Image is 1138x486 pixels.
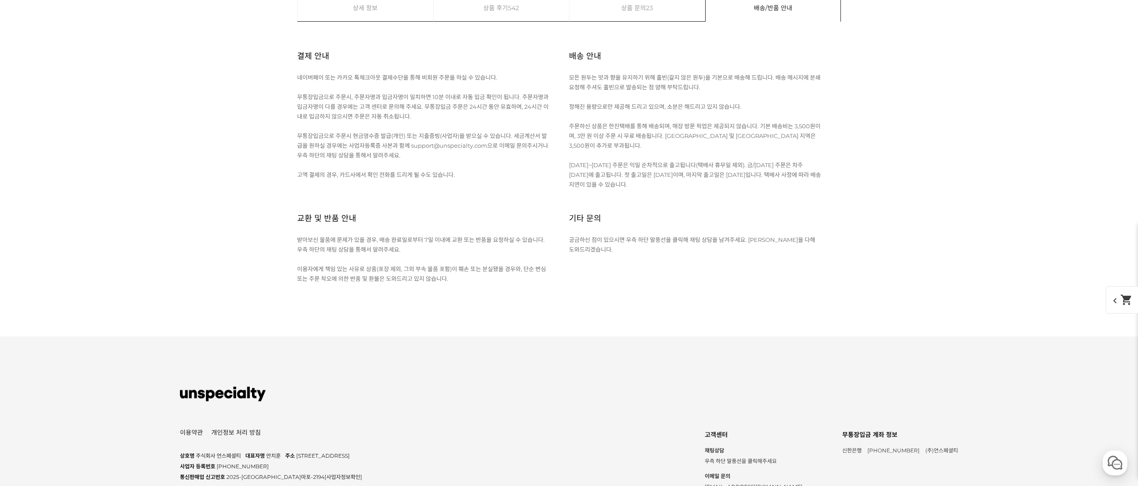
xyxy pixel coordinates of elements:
span: (주)언스페셜티 [925,447,958,454]
strong: 채팅상담 [705,445,802,456]
span: 안치훈 [266,452,281,459]
span: [STREET_ADDRESS] [296,452,350,459]
strong: 이메일 문의 [705,471,802,482]
span: 주식회사 언스페셜티 [196,452,241,459]
a: 홈 [3,280,58,302]
span: 2025-[GEOGRAPHIC_DATA]마포-2194 [226,474,362,480]
h2: 교환 및 반품 안내 [297,203,356,235]
span: 신한은행 [842,447,862,454]
a: 대화 [58,280,114,302]
a: 개인정보 처리 방침 [211,429,261,436]
h2: 기타 문의 [569,203,601,235]
p: 받아보신 물품에 문제가 있을 경우, 배송 완료일로부터 7일 이내에 교환 또는 반품을 요청하실 수 있습니다. 우측 하단의 채팅 상담을 통해서 알려주세요. 이용자에게 책임 있는 ... [297,235,549,283]
a: 설정 [114,280,170,302]
span: 주소 [285,452,295,459]
h2: 결제 안내 [297,40,329,73]
span: [PHONE_NUMBER] [867,447,920,454]
span: [PHONE_NUMBER] [217,463,269,470]
img: 언스페셜티 몰 [180,381,266,407]
span: 설정 [137,294,147,301]
div: 네이버페이 또는 카카오 톡체크아웃 결제수단을 통해 비회원 주문을 하실 수 있습니다. 무통장입금으로 주문시, 주문자명과 입금자명이 일치하면 10분 이내로 자동 입금 확인이 됩니... [297,73,569,180]
div: 고객센터 [705,429,802,441]
div: 궁금하신 점이 있으시면 우측 하단 말풍선을 클릭해 채팅 상담을 남겨주세요. [PERSON_NAME]을 다해 도와드리겠습니다. [569,235,841,254]
span: 통신판매업 신고번호 [180,474,225,480]
h2: 배송 안내 [569,40,601,73]
p: 모든 원두는 맛과 향을 유지하기 위해 홀빈(갈지 않은 원두)을 기본으로 배송해 드립니다. 배송 메시지에 분쇄 요청해 주셔도 홀빈으로 발송되는 점 양해 부탁드립니다. 정해진 용... [569,73,821,189]
span: 상호명 [180,452,195,459]
span: 대화 [81,294,92,301]
span: 대표자명 [245,452,265,459]
span: 사업자 등록번호 [180,463,215,470]
span: 우측 하단 말풍선을 클릭해주세요 [705,458,777,464]
a: [사업자정보확인] [325,474,362,480]
a: 이용약관 [180,429,203,436]
span: 홈 [28,294,33,301]
div: 무통장입금 계좌 정보 [842,429,958,441]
